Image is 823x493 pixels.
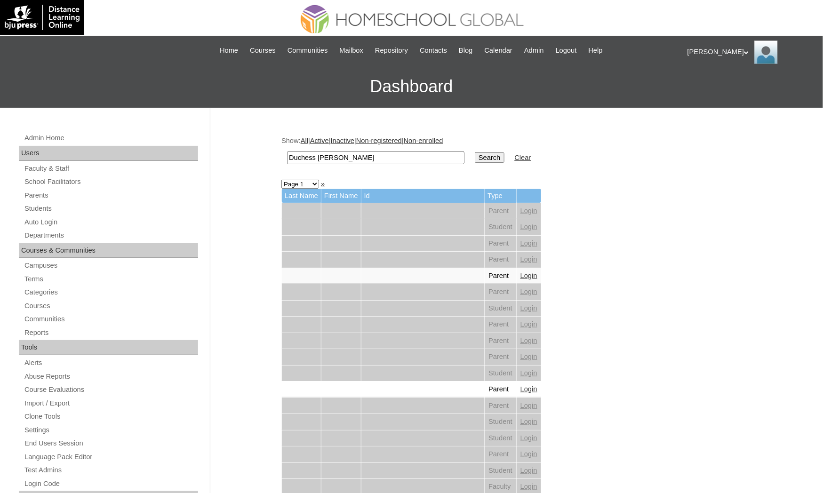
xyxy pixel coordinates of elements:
[24,163,198,175] a: Faculty & Staff
[220,45,238,56] span: Home
[485,301,516,317] td: Student
[24,273,198,285] a: Terms
[754,40,778,64] img: Ariane Ebuen
[340,45,364,56] span: Mailbox
[485,45,512,56] span: Calendar
[5,65,818,108] h3: Dashboard
[361,189,485,203] td: Id
[485,398,516,414] td: Parent
[24,190,198,201] a: Parents
[321,180,325,188] a: »
[485,268,516,284] td: Parent
[520,467,537,474] a: Login
[485,349,516,365] td: Parent
[24,300,198,312] a: Courses
[335,45,368,56] a: Mailbox
[24,203,198,215] a: Students
[519,45,549,56] a: Admin
[24,132,198,144] a: Admin Home
[485,219,516,235] td: Student
[485,284,516,300] td: Parent
[520,369,537,377] a: Login
[520,353,537,360] a: Login
[356,137,402,144] a: Non-registered
[281,136,747,169] div: Show: | | | |
[245,45,280,56] a: Courses
[24,384,198,396] a: Course Evaluations
[485,203,516,219] td: Parent
[524,45,544,56] span: Admin
[24,327,198,339] a: Reports
[24,478,198,490] a: Login Code
[24,424,198,436] a: Settings
[687,40,814,64] div: [PERSON_NAME]
[520,385,537,393] a: Login
[19,146,198,161] div: Users
[288,45,328,56] span: Communities
[459,45,472,56] span: Blog
[520,418,537,425] a: Login
[520,434,537,442] a: Login
[485,317,516,333] td: Parent
[321,189,361,203] td: First Name
[24,451,198,463] a: Language Pack Editor
[520,207,537,215] a: Login
[24,313,198,325] a: Communities
[215,45,243,56] a: Home
[415,45,452,56] a: Contacts
[485,382,516,398] td: Parent
[485,446,516,462] td: Parent
[485,366,516,382] td: Student
[24,371,198,382] a: Abuse Reports
[520,255,537,263] a: Login
[551,45,582,56] a: Logout
[520,304,537,312] a: Login
[485,463,516,479] td: Student
[475,152,504,163] input: Search
[520,272,537,279] a: Login
[375,45,408,56] span: Repository
[584,45,607,56] a: Help
[5,5,80,30] img: logo-white.png
[24,398,198,409] a: Import / Export
[19,243,198,258] div: Courses & Communities
[520,239,537,247] a: Login
[589,45,603,56] span: Help
[485,236,516,252] td: Parent
[282,189,321,203] td: Last Name
[24,437,198,449] a: End Users Session
[24,411,198,422] a: Clone Tools
[480,45,517,56] a: Calendar
[404,137,443,144] a: Non-enrolled
[485,430,516,446] td: Student
[485,333,516,349] td: Parent
[250,45,276,56] span: Courses
[485,414,516,430] td: Student
[515,154,531,161] a: Clear
[370,45,413,56] a: Repository
[301,137,308,144] a: All
[24,176,198,188] a: School Facilitators
[520,450,537,458] a: Login
[283,45,333,56] a: Communities
[24,357,198,369] a: Alerts
[19,340,198,355] div: Tools
[287,151,464,164] input: Search
[24,464,198,476] a: Test Admins
[24,286,198,298] a: Categories
[520,337,537,344] a: Login
[331,137,355,144] a: Inactive
[520,320,537,328] a: Login
[24,216,198,228] a: Auto Login
[24,230,198,241] a: Departments
[556,45,577,56] span: Logout
[485,252,516,268] td: Parent
[520,288,537,295] a: Login
[520,402,537,409] a: Login
[420,45,447,56] span: Contacts
[454,45,477,56] a: Blog
[310,137,329,144] a: Active
[520,483,537,490] a: Login
[24,260,198,271] a: Campuses
[520,223,537,231] a: Login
